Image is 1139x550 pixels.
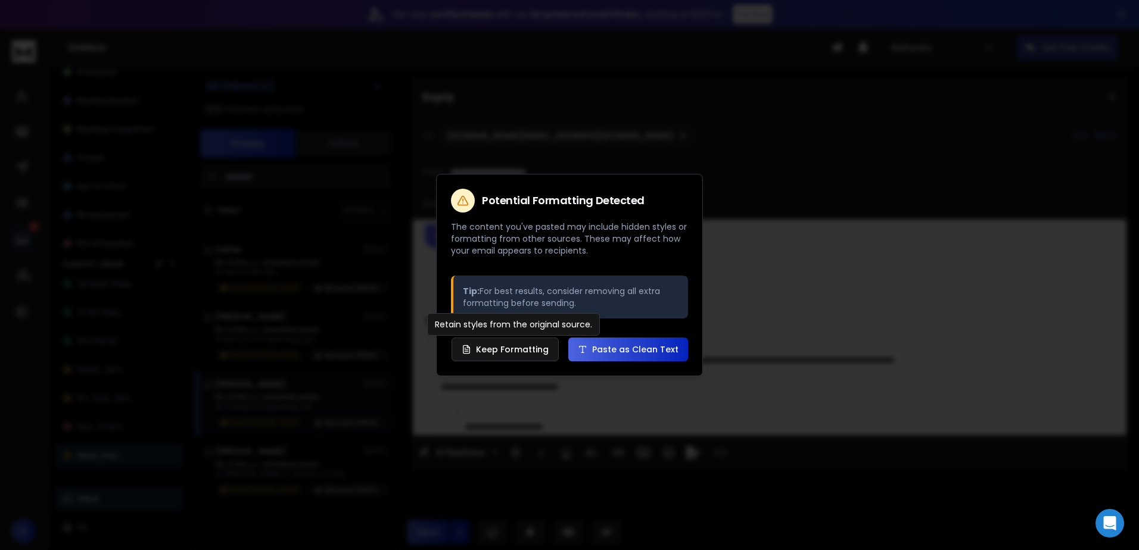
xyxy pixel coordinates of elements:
button: Paste as Clean Text [568,337,688,361]
div: Open Intercom Messenger [1096,509,1124,537]
div: Retain styles from the original source. [427,313,600,336]
button: Keep Formatting [452,337,559,361]
h2: Potential Formatting Detected [482,195,645,206]
strong: Tip: [463,285,480,297]
p: For best results, consider removing all extra formatting before sending. [463,285,679,309]
p: The content you've pasted may include hidden styles or formatting from other sources. These may a... [451,221,688,257]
